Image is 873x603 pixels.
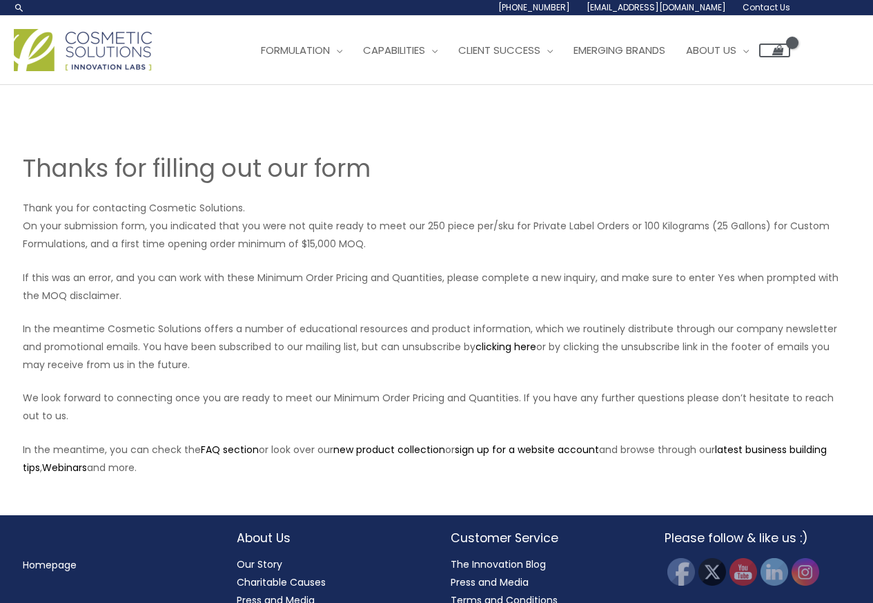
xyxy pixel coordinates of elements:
h2: Please follow & like us :) [665,529,851,547]
span: Client Success [458,43,540,57]
span: Capabilities [363,43,425,57]
span: [PHONE_NUMBER] [498,1,570,13]
a: clicking here [475,340,536,354]
a: FAQ section [201,443,259,457]
h1: Thanks for filling out our form [23,151,851,185]
a: Webinars [42,461,87,475]
p: In the meantime Cosmetic Solutions offers a number of educational resources and product informati... [23,320,851,374]
p: If this was an error, and you can work with these Minimum Order Pricing and Quantities, please co... [23,269,851,305]
a: Search icon link [14,2,25,13]
img: Cosmetic Solutions Logo [14,29,152,71]
span: Contact Us [743,1,790,13]
a: Charitable Causes [237,575,326,589]
a: Homepage [23,558,77,572]
span: [EMAIL_ADDRESS][DOMAIN_NAME] [587,1,726,13]
span: About Us [686,43,736,57]
a: Client Success [448,30,563,71]
a: The Innovation Blog [451,557,546,571]
p: Thank you for contacting Cosmetic Solutions. On your submission form, you indicated that you were... [23,199,851,253]
a: new product collection [333,443,445,457]
a: About Us [676,30,759,71]
h2: Customer Service [451,529,637,547]
p: In the meantime, you can check the or look over our or and browse through our , and more. [23,441,851,477]
p: We look forward to connecting once you are ready to meet our Minimum Order Pricing and Quantities... [23,389,851,425]
a: Formulation [251,30,353,71]
a: sign up for a website account [455,443,599,457]
img: Facebook [667,558,695,586]
a: Press and Media [451,575,529,589]
nav: Site Navigation [240,30,790,71]
a: Capabilities [353,30,448,71]
span: Emerging Brands [573,43,665,57]
span: Formulation [261,43,330,57]
a: View Shopping Cart, empty [759,44,790,57]
h2: About Us [237,529,423,547]
a: latest business building tips [23,443,827,475]
a: Our Story [237,557,282,571]
img: Twitter [698,558,726,586]
a: Emerging Brands [563,30,676,71]
nav: Menu [23,556,209,574]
